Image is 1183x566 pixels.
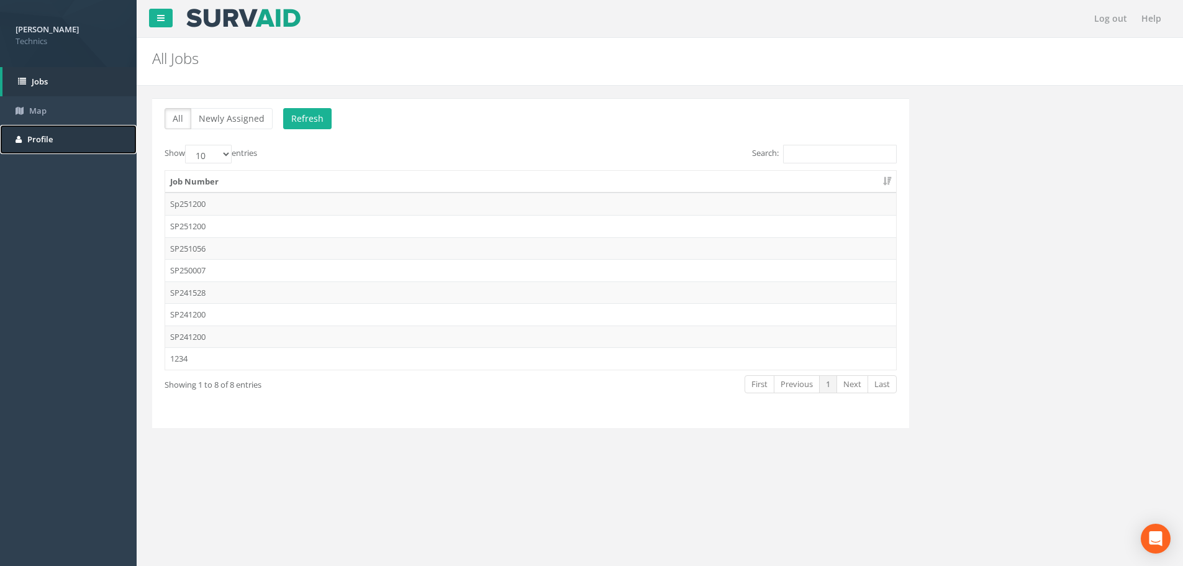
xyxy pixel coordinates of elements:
[16,24,79,35] strong: [PERSON_NAME]
[27,134,53,145] span: Profile
[868,375,897,393] a: Last
[1141,524,1171,554] div: Open Intercom Messenger
[836,375,868,393] a: Next
[165,303,896,326] td: SP241200
[29,105,47,116] span: Map
[165,326,896,348] td: SP241200
[752,145,897,163] label: Search:
[165,171,896,193] th: Job Number: activate to sort column ascending
[165,145,257,163] label: Show entries
[152,50,995,66] h2: All Jobs
[32,76,48,87] span: Jobs
[16,35,121,47] span: Technics
[191,108,273,129] button: Newly Assigned
[185,145,232,163] select: Showentries
[165,281,896,304] td: SP241528
[819,375,837,393] a: 1
[165,237,896,260] td: SP251056
[774,375,820,393] a: Previous
[165,374,459,391] div: Showing 1 to 8 of 8 entries
[165,347,896,370] td: 1234
[283,108,332,129] button: Refresh
[165,193,896,215] td: Sp251200
[165,108,191,129] button: All
[745,375,774,393] a: First
[16,21,121,47] a: [PERSON_NAME] Technics
[165,259,896,281] td: SP250007
[783,145,897,163] input: Search:
[2,67,137,96] a: Jobs
[165,215,896,237] td: SP251200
